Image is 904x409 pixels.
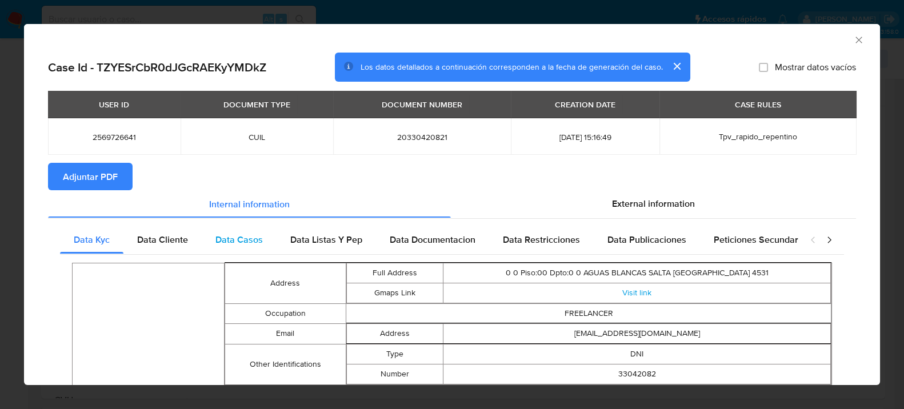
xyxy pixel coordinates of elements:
[194,132,319,142] span: CUIL
[225,384,346,404] td: Nationality
[443,263,831,283] td: 0 0 Piso:00 Dpto:0 0 AGUAS BLANCAS SALTA [GEOGRAPHIC_DATA] 4531
[209,197,290,210] span: Internal information
[225,303,346,323] td: Occupation
[290,233,362,246] span: Data Listas Y Pep
[525,132,646,142] span: [DATE] 15:16:49
[347,344,443,364] td: Type
[390,233,475,246] span: Data Documentacion
[62,132,167,142] span: 2569726641
[728,95,788,114] div: CASE RULES
[622,286,651,298] a: Visit link
[346,303,831,323] td: FREELANCER
[503,233,580,246] span: Data Restricciones
[612,197,695,210] span: External information
[548,95,622,114] div: CREATION DATE
[92,95,136,114] div: USER ID
[347,132,498,142] span: 20330420821
[347,364,443,384] td: Number
[24,24,880,385] div: closure-recommendation-modal
[443,364,831,384] td: 33042082
[346,384,831,404] td: AR
[217,95,297,114] div: DOCUMENT TYPE
[719,131,797,142] span: Tpv_rapido_repentino
[375,95,469,114] div: DOCUMENT NUMBER
[48,190,856,218] div: Detailed info
[225,344,346,384] td: Other Identifications
[775,61,856,73] span: Mostrar datos vacíos
[225,323,346,344] td: Email
[48,59,266,74] h2: Case Id - TZYESrCbR0dJGcRAEKyYMDkZ
[63,164,118,189] span: Adjuntar PDF
[853,34,863,45] button: Cerrar ventana
[347,283,443,303] td: Gmaps Link
[663,53,690,80] button: cerrar
[714,233,810,246] span: Peticiones Secundarias
[607,233,686,246] span: Data Publicaciones
[347,263,443,283] td: Full Address
[137,233,188,246] span: Data Cliente
[759,62,768,71] input: Mostrar datos vacíos
[215,233,263,246] span: Data Casos
[225,263,346,303] td: Address
[443,344,831,364] td: DNI
[74,233,110,246] span: Data Kyc
[48,163,133,190] button: Adjuntar PDF
[361,61,663,73] span: Los datos detallados a continuación corresponden a la fecha de generación del caso.
[443,323,831,343] td: [EMAIL_ADDRESS][DOMAIN_NAME]
[60,226,798,254] div: Detailed internal info
[347,323,443,343] td: Address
